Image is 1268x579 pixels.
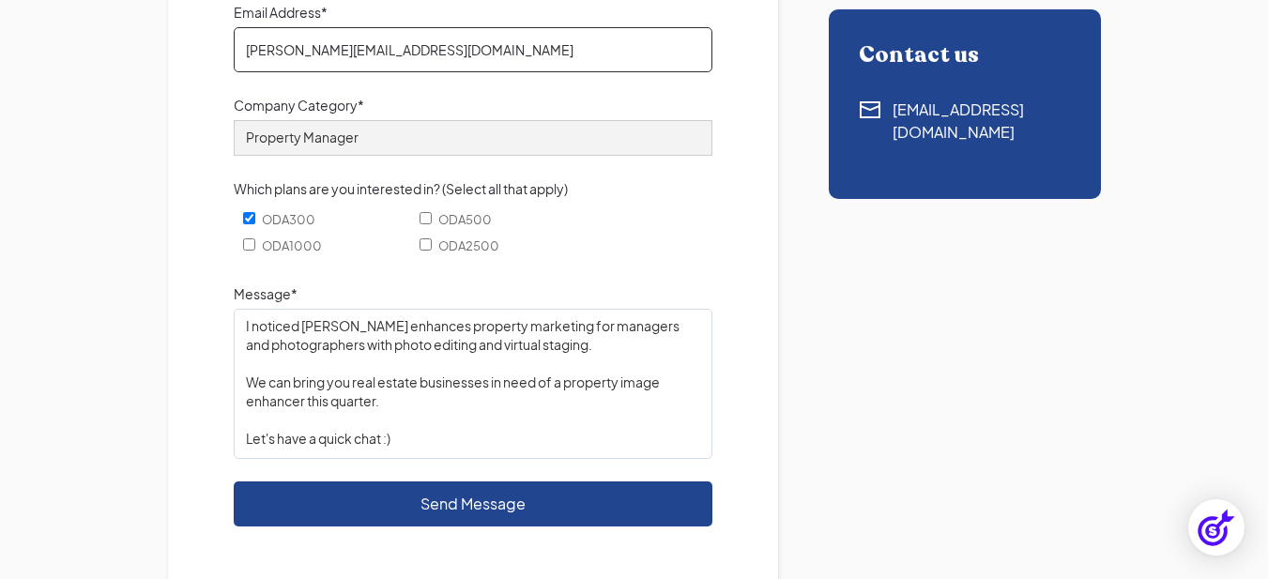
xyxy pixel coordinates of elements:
input: ODA300 [243,212,255,224]
input: ODA500 [420,212,432,224]
span: ODA1000 [262,236,322,256]
span: ODA300 [262,209,315,230]
input: Send Message [234,481,712,526]
input: Please enter your email address [234,27,712,72]
input: ODA2500 [420,238,432,251]
div: Contact us [859,42,1071,69]
div: [EMAIL_ADDRESS][DOMAIN_NAME] [893,99,1071,144]
a: Contact using email[EMAIL_ADDRESS][DOMAIN_NAME] [859,99,1071,144]
label: Message* [234,283,712,304]
label: Email Address* [234,2,712,23]
input: ODA1000 [243,238,255,251]
span: ODA500 [438,209,492,230]
label: Which plans are you interested in? (Select all that apply) [234,178,712,199]
label: Company Category* [234,95,712,115]
img: Contact using email [859,99,881,121]
span: ODA2500 [438,236,499,256]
